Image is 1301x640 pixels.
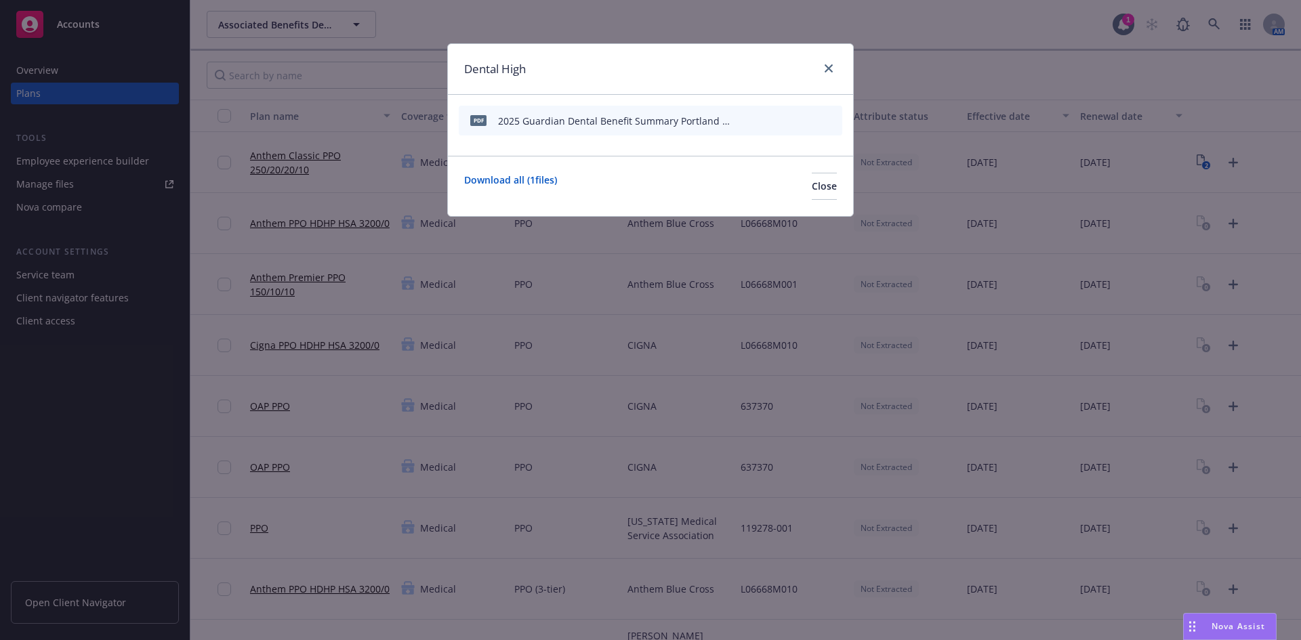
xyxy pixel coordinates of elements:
[803,111,815,131] button: preview file
[464,60,526,78] h1: Dental High
[464,173,557,200] a: Download all ( 1 files)
[470,115,487,125] span: pdf
[1183,613,1277,640] button: Nova Assist
[781,111,792,131] button: download file
[821,60,837,77] a: close
[1184,614,1201,639] div: Drag to move
[498,114,730,128] div: 2025 Guardian Dental Benefit Summary Portland Pirate Company 1.pdf
[812,173,837,200] button: Close
[754,111,770,131] button: start extraction
[1212,620,1265,632] span: Nova Assist
[812,179,837,192] span: Close
[826,111,837,131] button: archive file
